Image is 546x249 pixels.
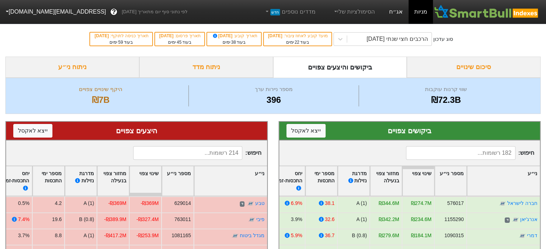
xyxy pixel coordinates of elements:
div: מדרגת נזילות [67,170,94,192]
span: 45 [177,40,181,45]
div: Toggle SortBy [65,166,97,196]
div: בעוד ימים [267,39,328,46]
a: חברה לישראל [507,200,537,206]
div: A (1) [356,216,367,223]
div: Toggle SortBy [467,166,540,196]
div: 396 [191,94,357,106]
div: 1155290 [444,216,464,223]
div: בעוד ימים [211,39,257,46]
div: 19.6 [52,216,61,223]
div: Toggle SortBy [338,166,369,196]
div: ₪342.2M [379,216,399,223]
img: tase link [248,216,255,224]
img: tase link [512,216,519,224]
div: Toggle SortBy [33,166,64,196]
div: היצעים צפויים [13,125,260,136]
div: מספר ניירות ערך [191,85,357,94]
span: חדש [270,9,280,15]
div: A (1) [356,200,367,207]
div: 4.2 [55,200,61,207]
div: מועד קובע לאחוז ציבור : [267,33,328,39]
a: הסימולציות שלי [330,5,378,19]
span: חיפוש : [406,146,534,160]
div: מדרגת נזילות [340,170,367,192]
button: ייצא לאקסל [286,124,326,138]
img: tase link [519,233,526,240]
div: Toggle SortBy [268,166,305,196]
div: 3.9% [291,216,302,223]
input: 182 רשומות... [406,146,515,160]
div: 8.8 [55,232,61,239]
a: אנרג'יאן [520,216,537,222]
div: Toggle SortBy [435,166,466,196]
div: היקף שינויים צפויים [15,85,187,94]
div: Toggle SortBy [97,166,129,196]
div: -₪417.2M [104,232,126,239]
a: דמרי [527,233,537,238]
div: 1081165 [171,232,191,239]
span: ? [112,7,116,17]
div: B (0.8) [79,216,94,223]
div: Toggle SortBy [130,166,161,196]
div: סיכום שינויים [407,57,541,78]
a: מדדים נוספיםחדש [261,5,318,19]
div: יחס התכסות-זמינות [270,170,302,192]
div: A (1) [83,232,94,239]
div: 1090315 [444,232,464,239]
span: [DATE] [211,33,234,38]
div: ₪72.3B [361,94,531,106]
div: 38.1 [325,200,335,207]
img: tase link [247,200,254,207]
div: תאריך פרסום : [159,33,201,39]
div: 6.9% [291,200,302,207]
div: תאריך כניסה לתוקף : [94,33,148,39]
div: ניתוח מדד [139,57,273,78]
div: הרכבים חצי שנתי [DATE] [367,35,428,43]
span: 59 [118,40,123,45]
button: ייצא לאקסל [13,124,52,138]
span: [DATE] [94,33,110,38]
div: סוג עדכון [433,35,453,43]
div: -₪369M [108,200,126,207]
div: בעוד ימים [94,39,148,46]
div: Toggle SortBy [305,166,337,196]
div: B (0.8) [352,232,367,239]
span: 38 [231,40,236,45]
span: ד [240,201,244,207]
div: ₪184.1M [411,232,431,239]
div: 36.7 [325,232,335,239]
div: A (1) [83,200,94,207]
div: ביקושים והיצעים צפויים [273,57,407,78]
div: -₪369M [140,200,158,207]
div: Toggle SortBy [194,166,267,196]
img: tase link [499,200,506,207]
img: tase link [231,233,238,240]
div: ₪274.7M [411,200,431,207]
div: -₪253.9M [136,232,158,239]
div: שווי קרנות עוקבות [361,85,531,94]
div: 5.9% [291,232,302,239]
div: Toggle SortBy [370,166,402,196]
div: 3.7% [18,232,29,239]
div: ₪344.6M [379,200,399,207]
input: 214 רשומות... [133,146,242,160]
a: פיבי [256,216,265,222]
div: ניתוח ני״ע [5,57,139,78]
div: 7.4% [18,216,29,223]
a: טבע [255,200,265,206]
span: [DATE] [268,33,284,38]
span: ד [505,217,509,223]
div: ₪234.6M [411,216,431,223]
div: 763011 [174,216,191,223]
a: מגדל ביטוח [240,233,265,238]
div: 32.6 [325,216,335,223]
div: -₪327.4M [136,216,158,223]
span: חיפוש : [133,146,261,160]
span: 22 [295,40,299,45]
span: [DATE] [159,33,175,38]
div: תאריך קובע : [211,33,257,39]
span: לפי נתוני סוף יום מתאריך [DATE] [122,8,187,15]
div: ₪7B [15,94,187,106]
div: ביקושים צפויים [286,125,533,136]
div: 576017 [447,200,464,207]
